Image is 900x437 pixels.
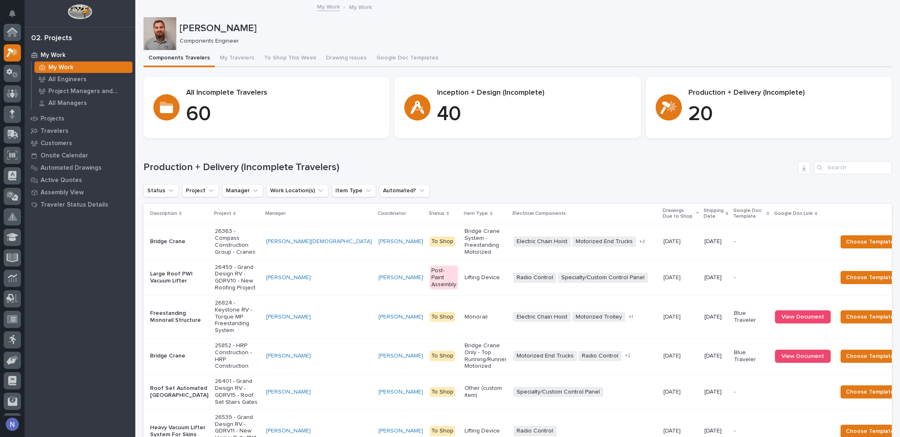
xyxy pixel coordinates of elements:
span: + 2 [625,353,631,358]
span: Choose Template [846,237,894,247]
p: Project [214,209,231,218]
a: [PERSON_NAME] [378,389,423,396]
p: [DATE] [704,353,727,360]
p: 26824 - Keystone RV - Torque MP Freestanding System [215,300,260,334]
p: 40 [437,102,631,127]
div: To Shop [430,426,455,436]
span: Radio Control [579,351,622,361]
div: Post-Paint Assembly [430,266,458,289]
button: Components Travelers [144,50,215,67]
img: Workspace Logo [68,4,92,19]
a: Projects [25,112,135,125]
button: Choose Template [841,385,900,398]
button: Choose Template [841,271,900,284]
p: - [734,389,768,396]
p: Large Roof PWI Vacuum Lifter [150,271,208,285]
p: 20 [688,102,882,127]
p: My Work [349,2,372,11]
p: Other (custom item) [465,385,507,399]
span: + 3 [639,239,645,244]
button: My Travelers [215,50,259,67]
a: Project Managers and Engineers [32,85,135,97]
a: My Work [317,2,340,11]
a: View Document [775,350,831,363]
a: All Engineers [32,73,135,85]
p: [DATE] [663,312,682,321]
p: Blue Traveler [734,310,768,324]
p: Travelers [41,127,68,135]
p: Coordinator [378,209,406,218]
span: Choose Template [846,426,894,436]
p: [DATE] [704,314,727,321]
p: Drawings Due to Shop [663,206,694,221]
a: Onsite Calendar [25,149,135,162]
button: Project [182,184,219,197]
p: Description [150,209,177,218]
a: [PERSON_NAME] [266,274,311,281]
button: Work Location(s) [267,184,328,197]
p: Project Managers and Engineers [48,88,129,95]
span: + 1 [629,314,633,319]
span: Electric Chain Hoist [513,237,571,247]
p: Components Engineer [180,38,885,45]
p: Roof Set Automated [GEOGRAPHIC_DATA] [150,385,208,399]
p: Lifting Device [465,274,507,281]
a: [PERSON_NAME] [266,389,311,396]
p: My Work [48,64,73,71]
a: [PERSON_NAME] [378,274,423,281]
p: Inception + Design (Incomplete) [437,89,631,98]
p: Lifting Device [465,428,507,435]
p: Status [429,209,444,218]
p: - [734,274,768,281]
span: Specialty/Custom Control Panel [558,273,648,283]
span: Motorized End Trucks [572,237,636,247]
span: Radio Control [513,426,556,436]
a: [PERSON_NAME] [378,353,423,360]
a: [PERSON_NAME] [266,428,311,435]
p: [DATE] [663,387,682,396]
button: Manager [222,184,263,197]
span: View Document [782,353,824,359]
button: Notifications [4,5,21,22]
div: To Shop [430,387,455,397]
a: All Managers [32,97,135,109]
p: 60 [186,102,380,127]
p: Item Type [464,209,488,218]
p: Freestanding Monorail Structure [150,310,208,324]
p: Shipping Date [704,206,724,221]
p: Electrical Components [513,209,566,218]
p: Google Doc Link [774,209,813,218]
a: Active Quotes [25,174,135,186]
button: Choose Template [841,310,900,323]
a: Customers [25,137,135,149]
button: Item Type [332,184,376,197]
a: Automated Drawings [25,162,135,174]
div: Notifications [10,10,21,23]
span: Motorized End Trucks [513,351,577,361]
a: [PERSON_NAME] [378,314,423,321]
p: Customers [41,140,72,147]
p: [DATE] [663,351,682,360]
p: [DATE] [704,428,727,435]
p: Automated Drawings [41,164,102,172]
a: Traveler Status Details [25,198,135,211]
p: Assembly View [41,189,84,196]
a: My Work [25,49,135,61]
p: Onsite Calendar [41,152,88,159]
p: All Engineers [48,76,87,83]
p: [DATE] [704,238,727,245]
p: Traveler Status Details [41,201,108,209]
a: View Document [775,310,831,323]
p: Bridge Crane Only - Top Running/Runner Motorized [465,342,507,370]
span: Electric Chain Hoist [513,312,571,322]
p: All Managers [48,100,87,107]
a: [PERSON_NAME][DEMOGRAPHIC_DATA] [266,238,372,245]
p: Production + Delivery (Incomplete) [688,89,882,98]
p: 26401 - Grand Design RV - GDRV15 - Roof Set Stairs Gates [215,378,260,405]
button: Status [144,184,179,197]
span: Specialty/Custom Control Panel [513,387,603,397]
a: My Work [32,61,135,73]
p: - [734,428,768,435]
div: To Shop [430,237,455,247]
button: Automated? [379,184,430,197]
